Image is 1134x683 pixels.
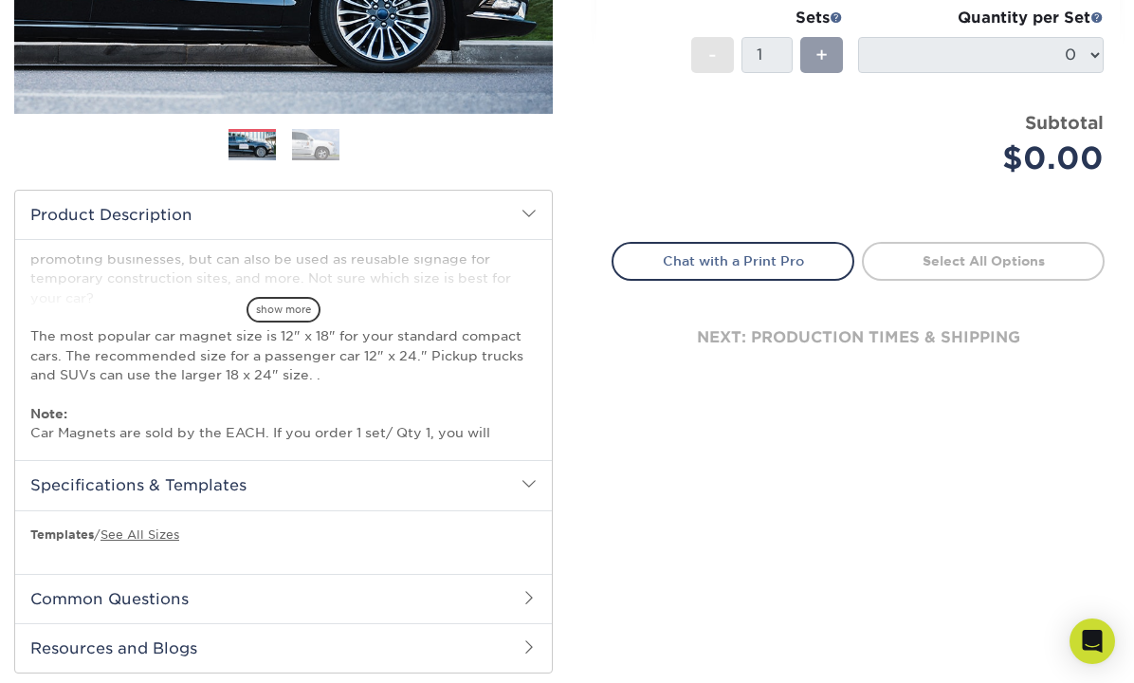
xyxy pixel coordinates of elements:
p: / [30,526,537,544]
span: show more [247,297,320,323]
div: $0.00 [872,136,1104,181]
h2: Common Questions [15,574,552,623]
div: Quantity per Set [858,7,1104,29]
h2: Specifications & Templates [15,460,552,509]
div: Open Intercom Messenger [1070,618,1115,664]
a: Chat with a Print Pro [612,242,854,280]
div: Sets [691,7,843,29]
h2: Resources and Blogs [15,623,552,673]
strong: Note: [30,406,67,421]
a: Select All Options [862,242,1105,280]
span: - [708,41,717,69]
img: Magnets and Buttons 02 [292,128,339,161]
iframe: Google Customer Reviews [5,625,161,676]
strong: Subtotal [1025,112,1104,133]
a: See All Sizes [101,527,179,542]
span: + [815,41,828,69]
div: next: production times & shipping [612,281,1105,395]
img: Magnets and Buttons 01 [229,130,276,163]
h2: Product Description [15,191,552,239]
b: Templates [30,527,94,542]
